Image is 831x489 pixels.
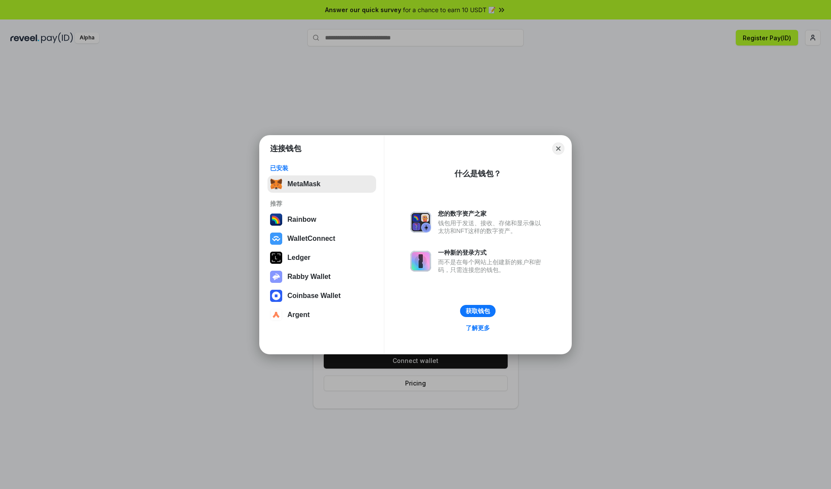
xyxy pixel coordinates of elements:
[270,143,301,154] h1: 连接钱包
[410,251,431,272] img: svg+xml,%3Csvg%20xmlns%3D%22http%3A%2F%2Fwww.w3.org%2F2000%2Fsvg%22%20fill%3D%22none%22%20viewBox...
[466,307,490,315] div: 获取钱包
[287,180,320,188] div: MetaMask
[270,164,374,172] div: 已安装
[454,168,501,179] div: 什么是钱包？
[438,210,545,217] div: 您的数字资产之家
[552,142,564,155] button: Close
[270,178,282,190] img: svg+xml,%3Csvg%20fill%3D%22none%22%20height%3D%2233%22%20viewBox%3D%220%200%2035%2033%22%20width%...
[287,273,331,281] div: Rabby Wallet
[466,324,490,332] div: 了解更多
[410,212,431,233] img: svg+xml,%3Csvg%20xmlns%3D%22http%3A%2F%2Fwww.w3.org%2F2000%2Fsvg%22%20fill%3D%22none%22%20viewBox...
[270,252,282,264] img: svg+xml,%3Csvg%20xmlns%3D%22http%3A%2F%2Fwww.w3.org%2F2000%2Fsvg%22%20width%3D%2228%22%20height%3...
[287,311,310,319] div: Argent
[267,211,376,228] button: Rainbow
[267,306,376,324] button: Argent
[270,233,282,245] img: svg+xml,%3Csvg%20width%3D%2228%22%20height%3D%2228%22%20viewBox%3D%220%200%2028%2028%22%20fill%3D...
[267,175,376,193] button: MetaMask
[287,235,335,243] div: WalletConnect
[267,268,376,285] button: Rabby Wallet
[270,214,282,226] img: svg+xml,%3Csvg%20width%3D%22120%22%20height%3D%22120%22%20viewBox%3D%220%200%20120%20120%22%20fil...
[270,271,282,283] img: svg+xml,%3Csvg%20xmlns%3D%22http%3A%2F%2Fwww.w3.org%2F2000%2Fsvg%22%20fill%3D%22none%22%20viewBox...
[267,249,376,266] button: Ledger
[438,249,545,256] div: 一种新的登录方式
[461,322,495,334] a: 了解更多
[270,309,282,321] img: svg+xml,%3Csvg%20width%3D%2228%22%20height%3D%2228%22%20viewBox%3D%220%200%2028%2028%22%20fill%3D...
[267,287,376,304] button: Coinbase Wallet
[287,254,310,262] div: Ledger
[267,230,376,247] button: WalletConnect
[287,216,316,223] div: Rainbow
[438,258,545,274] div: 而不是在每个网站上创建新的账户和密码，只需连接您的钱包。
[438,219,545,235] div: 钱包用于发送、接收、存储和显示像以太坊和NFT这样的数字资产。
[460,305,496,317] button: 获取钱包
[287,292,341,300] div: Coinbase Wallet
[270,290,282,302] img: svg+xml,%3Csvg%20width%3D%2228%22%20height%3D%2228%22%20viewBox%3D%220%200%2028%2028%22%20fill%3D...
[270,200,374,207] div: 推荐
